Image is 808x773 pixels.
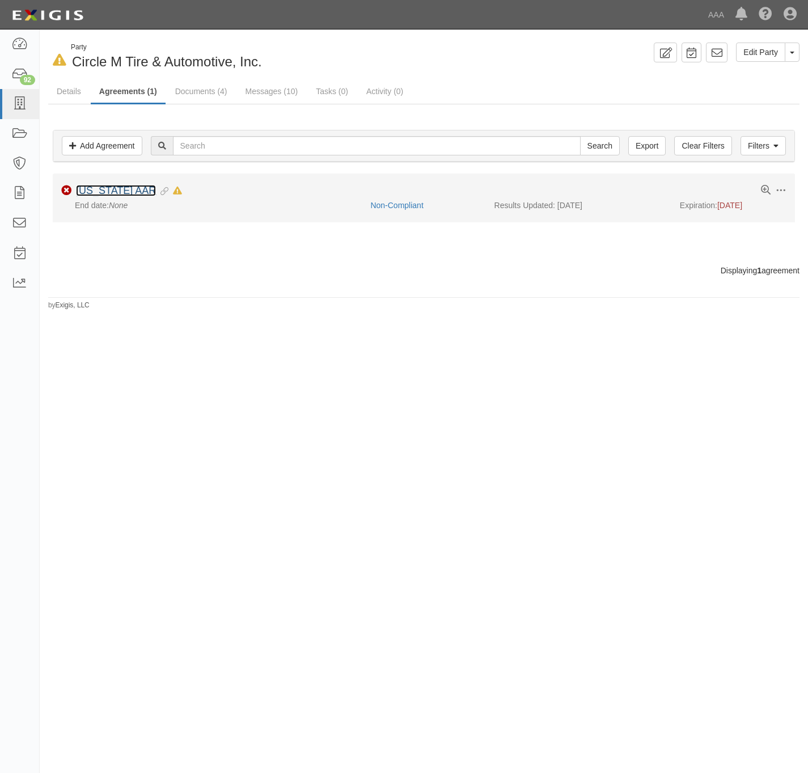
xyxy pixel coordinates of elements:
a: Agreements (1) [91,80,166,104]
i: Help Center - Complianz [759,8,772,22]
a: View results summary [761,185,771,196]
a: Tasks (0) [307,80,357,103]
div: 92 [20,75,35,85]
div: Results Updated: [DATE] [494,200,663,211]
a: Filters [741,136,786,155]
i: In Default as of 09/15/2025 [173,187,182,195]
span: [DATE] [717,201,742,210]
span: Circle M Tire & Automotive, Inc. [72,54,262,69]
a: Clear Filters [674,136,731,155]
a: Messages (10) [237,80,307,103]
div: Expiration: [680,200,786,211]
a: Details [48,80,90,103]
div: Displaying agreement [40,265,808,276]
a: Non-Compliant [370,201,423,210]
i: Non-Compliant [61,185,71,196]
div: California AAR [76,185,182,197]
input: Search [173,136,581,155]
div: Party [71,43,262,52]
a: Edit Party [736,43,785,62]
i: In Default since 09/15/2025 [53,54,66,66]
a: Exigis, LLC [56,301,90,309]
b: 1 [757,266,762,275]
img: logo-5460c22ac91f19d4615b14bd174203de0afe785f0fc80cf4dbbc73dc1793850b.png [9,5,87,26]
i: Evidence Linked [156,188,168,196]
small: by [48,301,90,310]
em: None [109,201,128,210]
input: Search [580,136,620,155]
div: Circle M Tire & Automotive, Inc. [48,43,416,71]
a: Documents (4) [167,80,236,103]
a: Export [628,136,666,155]
a: AAA [703,3,730,26]
div: End date: [61,200,362,211]
a: Activity (0) [358,80,412,103]
a: [US_STATE] AAR [76,185,156,196]
a: Add Agreement [62,136,142,155]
